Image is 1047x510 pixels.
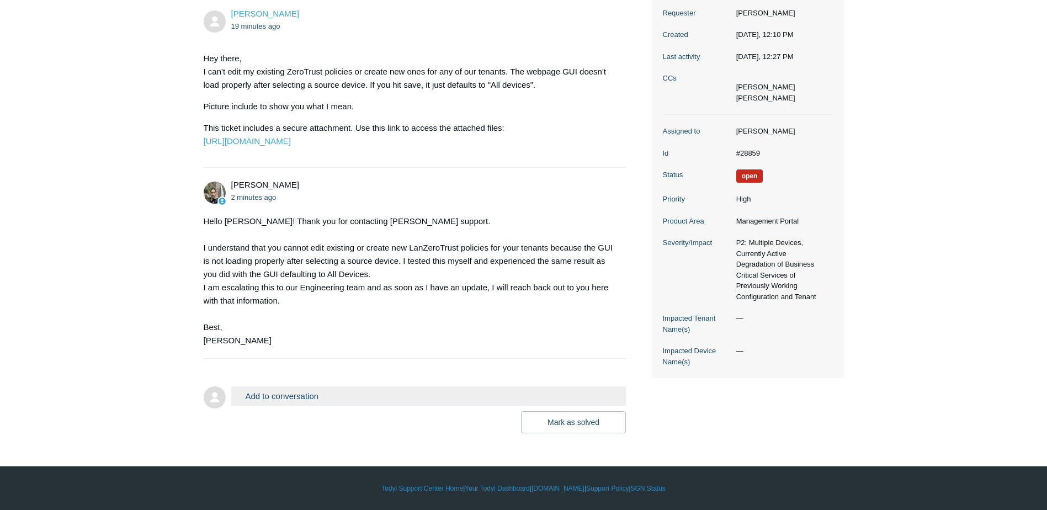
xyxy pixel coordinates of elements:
dd: P2: Multiple Devices, Currently Active Degradation of Business Critical Services of Previously Wo... [731,237,833,302]
dt: Priority [663,194,731,205]
time: 10/10/2025, 12:27 [736,52,794,61]
p: Hey there, I can't edit my existing ZeroTrust policies or create new ones for any of our tenants.... [204,52,615,92]
dt: Status [663,169,731,180]
a: [URL][DOMAIN_NAME] [204,136,291,146]
button: Add to conversation [231,386,626,406]
dt: Created [663,29,731,40]
a: [PERSON_NAME] [231,9,299,18]
dt: CCs [663,73,731,84]
dt: Product Area [663,216,731,227]
p: This ticket includes a secure attachment. Use this link to access the attached files: [204,121,615,148]
dt: Impacted Tenant Name(s) [663,313,731,334]
dt: Impacted Device Name(s) [663,346,731,367]
dd: High [731,194,833,205]
li: Laura Jimenez [736,93,795,104]
dd: [PERSON_NAME] [731,8,833,19]
span: Nick Sangkavichai [231,9,299,18]
a: SGN Status [631,484,666,493]
dd: [PERSON_NAME] [731,126,833,137]
dd: Management Portal [731,216,833,227]
dd: #28859 [731,148,833,159]
a: Support Policy [586,484,629,493]
dd: — [731,313,833,324]
button: Mark as solved [521,411,626,433]
dd: — [731,346,833,357]
dt: Id [663,148,731,159]
div: | | | | [204,484,844,493]
a: Todyl Support Center Home [381,484,463,493]
div: Hello [PERSON_NAME]! Thank you for contacting [PERSON_NAME] support. I understand that you cannot... [204,215,615,347]
time: 10/10/2025, 12:10 [736,30,794,39]
a: [DOMAIN_NAME] [532,484,584,493]
span: We are working on a response for you [736,169,763,183]
dt: Severity/Impact [663,237,731,248]
a: Your Todyl Dashboard [465,484,529,493]
p: Picture include to show you what I mean. [204,100,615,113]
dt: Assigned to [663,126,731,137]
li: Charles Tillman [736,82,795,93]
dt: Requester [663,8,731,19]
dt: Last activity [663,51,731,62]
time: 10/10/2025, 12:27 [231,193,277,201]
span: Michael Tjader [231,180,299,189]
time: 10/10/2025, 12:10 [231,22,280,30]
